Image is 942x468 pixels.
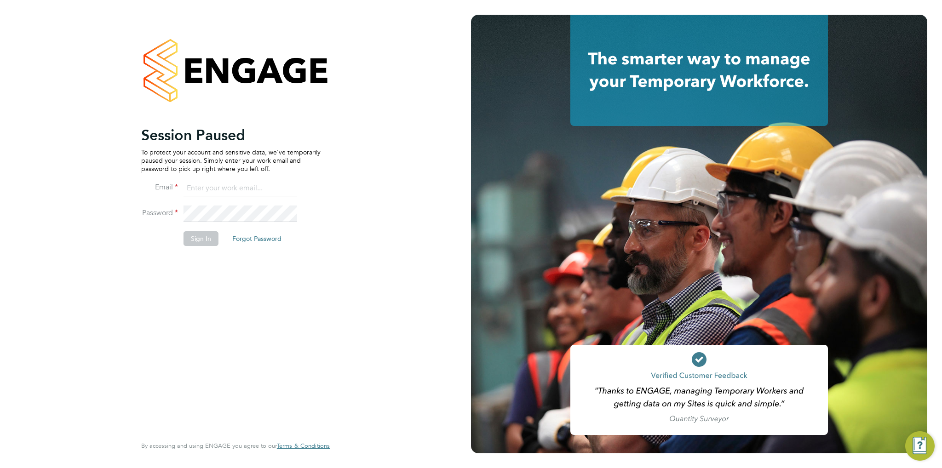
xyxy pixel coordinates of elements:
label: Email [141,183,178,192]
a: Terms & Conditions [277,442,330,450]
button: Forgot Password [225,231,289,246]
button: Engage Resource Center [905,431,935,461]
span: Terms & Conditions [277,442,330,450]
input: Enter your work email... [184,180,297,197]
button: Sign In [184,231,218,246]
span: By accessing and using ENGAGE you agree to our [141,442,330,450]
label: Password [141,208,178,218]
h2: Session Paused [141,126,321,144]
p: To protect your account and sensitive data, we've temporarily paused your session. Simply enter y... [141,148,321,173]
